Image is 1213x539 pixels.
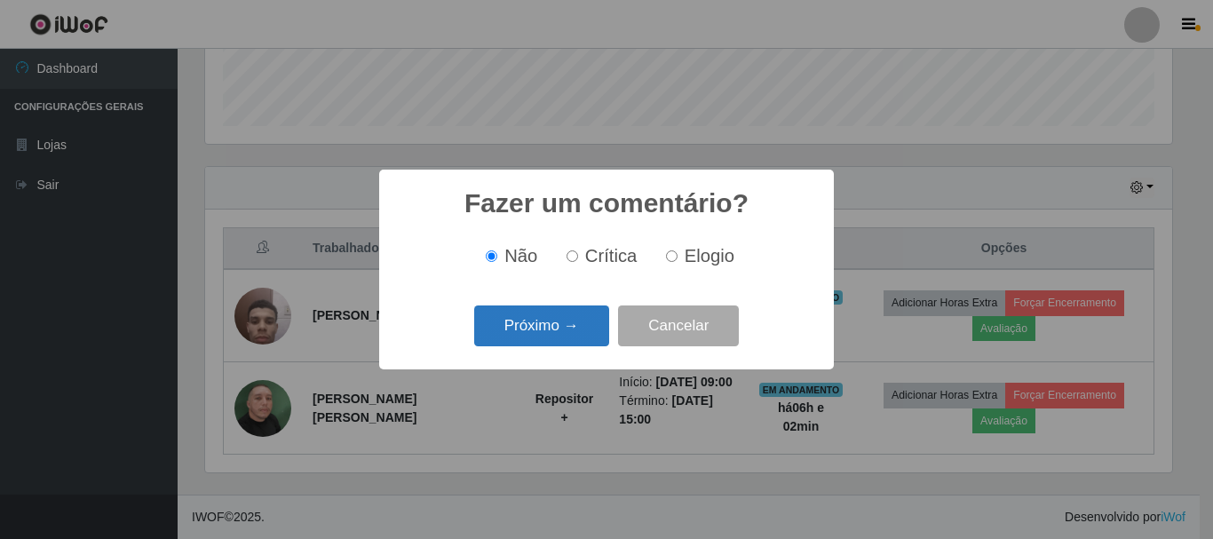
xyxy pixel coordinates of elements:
[567,250,578,262] input: Crítica
[504,246,537,266] span: Não
[685,246,734,266] span: Elogio
[618,305,739,347] button: Cancelar
[474,305,609,347] button: Próximo →
[585,246,638,266] span: Crítica
[464,187,749,219] h2: Fazer um comentário?
[666,250,678,262] input: Elogio
[486,250,497,262] input: Não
